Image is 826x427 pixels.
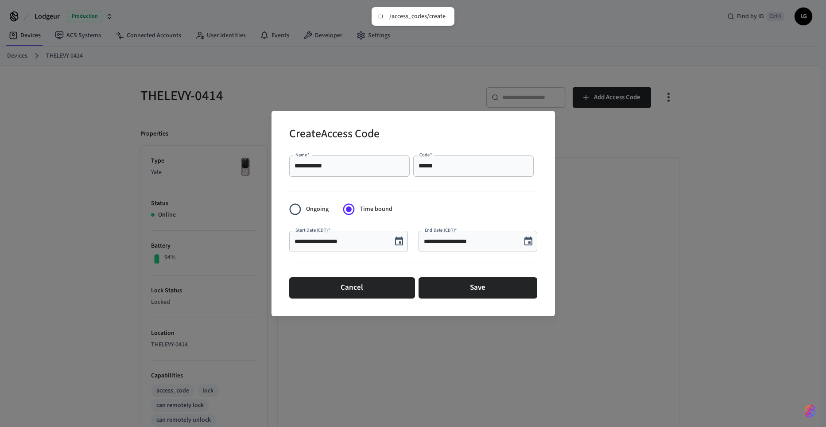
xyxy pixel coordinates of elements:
span: Time bound [360,205,392,214]
label: Start Date (CDT) [295,227,330,233]
div: /access_codes/create [389,12,446,20]
button: Cancel [289,277,415,299]
button: Choose date, selected date is Sep 28, 2025 [520,233,537,250]
span: Ongoing [306,205,329,214]
label: End Date (CDT) [425,227,457,233]
img: SeamLogoGradient.69752ec5.svg [805,404,815,418]
label: Name [295,151,310,158]
button: Save [419,277,537,299]
h2: Create Access Code [289,121,380,148]
label: Code [419,151,432,158]
button: Choose date, selected date is Sep 26, 2025 [390,233,408,250]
